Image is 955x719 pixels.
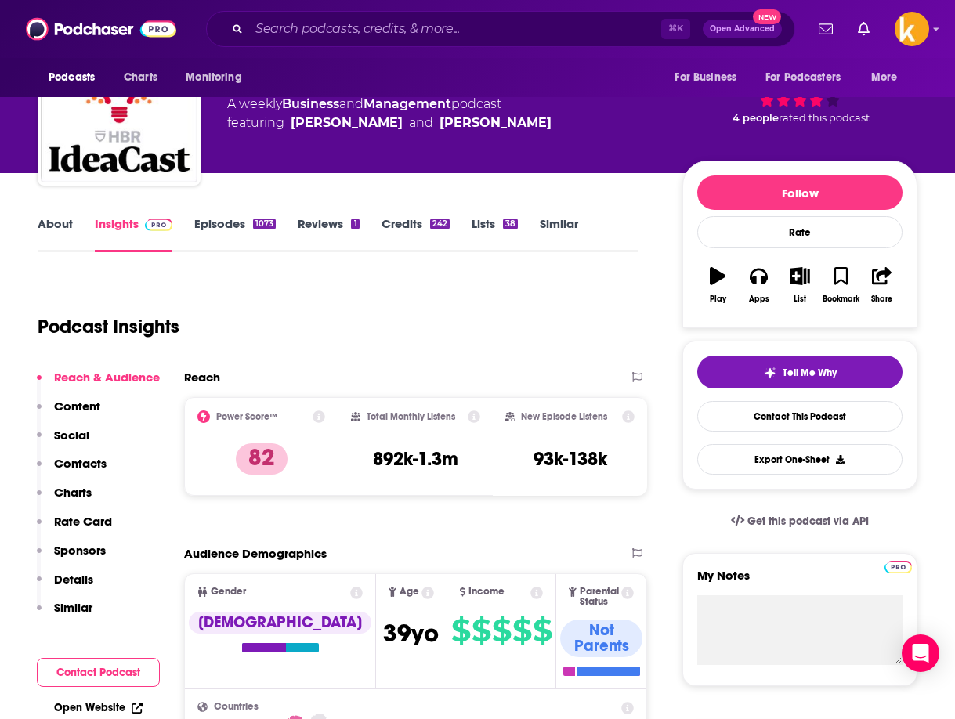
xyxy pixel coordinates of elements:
a: Pro website [884,558,912,573]
a: Show notifications dropdown [852,16,876,42]
a: Alison Beard [291,114,403,132]
p: Reach & Audience [54,370,160,385]
span: Age [400,587,419,597]
div: 38 [503,219,518,229]
input: Search podcasts, credits, & more... [249,16,661,42]
span: New [753,9,781,24]
h1: Podcast Insights [38,315,179,338]
button: Bookmark [820,257,861,313]
a: Lists38 [472,216,518,252]
p: Charts [54,485,92,500]
span: $ [533,618,552,643]
a: Credits242 [382,216,450,252]
img: Podchaser - Follow, Share and Rate Podcasts [26,14,176,44]
div: A weekly podcast [227,95,552,132]
button: Details [37,572,93,601]
span: and [409,114,433,132]
span: and [339,96,364,111]
button: Content [37,399,100,428]
button: Play [697,257,738,313]
a: Business [282,96,339,111]
button: List [780,257,820,313]
label: My Notes [697,568,903,595]
span: Income [468,587,505,597]
span: Logged in as sshawan [895,12,929,46]
div: Rate [697,216,903,248]
div: Share [871,294,892,304]
div: 1 [351,219,359,229]
div: Open Intercom Messenger [902,634,939,672]
span: For Business [675,67,736,89]
div: 242 [430,219,450,229]
span: featuring [227,114,552,132]
img: Podchaser Pro [145,219,172,231]
span: Gender [211,587,246,597]
button: Rate Card [37,514,112,543]
button: Open AdvancedNew [703,20,782,38]
a: Open Website [54,701,143,714]
div: Bookmark [823,294,859,304]
h2: New Episode Listens [521,411,607,422]
div: Play [710,294,726,304]
a: Get this podcast via API [718,502,881,540]
h2: Total Monthly Listens [367,411,455,422]
span: More [871,67,898,89]
span: Monitoring [186,67,241,89]
div: 1073 [253,219,276,229]
div: Apps [749,294,769,304]
button: Charts [37,485,92,514]
a: Similar [540,216,578,252]
span: 4 people [733,112,779,124]
button: open menu [175,63,262,92]
button: open menu [860,63,917,92]
button: open menu [38,63,115,92]
button: Social [37,428,89,457]
img: HBR IdeaCast [41,26,197,182]
div: List [794,294,806,304]
a: Management [364,96,451,111]
span: rated this podcast [779,112,870,124]
button: Sponsors [37,543,106,572]
h2: Audience Demographics [184,546,327,561]
span: For Podcasters [765,67,841,89]
p: Similar [54,600,92,615]
span: $ [472,618,490,643]
span: ⌘ K [661,19,690,39]
button: open menu [755,63,863,92]
button: Contacts [37,456,107,485]
a: About [38,216,73,252]
p: Social [54,428,89,443]
a: Reviews1 [298,216,359,252]
span: Charts [124,67,157,89]
button: tell me why sparkleTell Me Why [697,356,903,388]
h2: Reach [184,370,220,385]
h2: Power Score™ [216,411,277,422]
span: Open Advanced [710,25,775,33]
button: Apps [738,257,779,313]
div: Not Parents [560,620,642,657]
span: $ [512,618,531,643]
button: Show profile menu [895,12,929,46]
p: Details [54,572,93,587]
p: Rate Card [54,514,112,529]
a: Episodes1073 [194,216,276,252]
span: Parental Status [580,587,619,607]
span: $ [492,618,511,643]
button: Reach & Audience [37,370,160,399]
img: Podchaser Pro [884,561,912,573]
div: [DEMOGRAPHIC_DATA] [189,612,371,634]
a: Show notifications dropdown [812,16,839,42]
span: Countries [214,702,259,712]
p: Content [54,399,100,414]
button: Export One-Sheet [697,444,903,475]
span: Get this podcast via API [747,515,869,528]
a: Curt Nickisch [440,114,552,132]
h3: 892k-1.3m [373,447,458,471]
button: open menu [664,63,756,92]
button: Follow [697,175,903,210]
span: 39 yo [383,618,439,649]
p: 82 [236,443,288,475]
img: tell me why sparkle [764,367,776,379]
